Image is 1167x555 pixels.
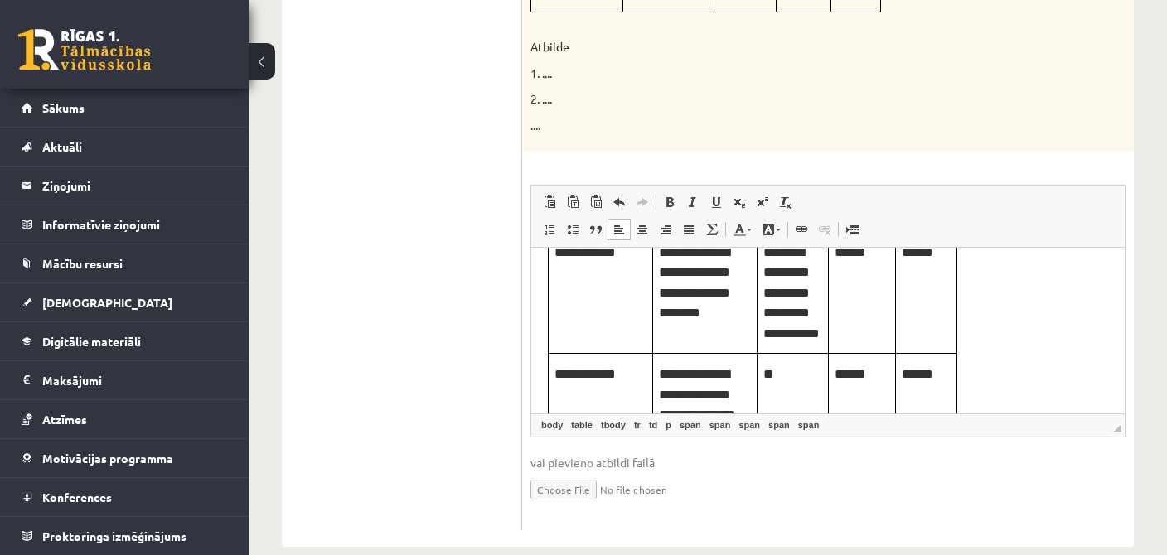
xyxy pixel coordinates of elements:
span: Motivācijas programma [42,451,173,466]
a: Элемент table [568,417,596,432]
a: Элемент td [646,417,661,432]
iframe: Визуальный текстовый редактор, wiswyg-editor-user-answer-47433781692620 [531,248,1125,413]
span: Sākums [42,100,85,115]
a: Aktuāli [22,128,228,166]
legend: Maksājumi [42,361,228,399]
a: Элемент span [795,417,823,432]
p: 1. .... [530,65,1043,82]
a: Повторить (Ctrl+Y) [631,191,654,213]
span: Digitālie materiāli [42,334,141,349]
a: Sākums [22,89,228,127]
span: Konferences [42,490,112,504]
a: Цвет текста [728,219,757,240]
a: Maksājumi [22,361,228,399]
a: По центру [631,219,654,240]
p: Atbilde [530,39,1043,55]
span: Atzīmes [42,412,87,427]
span: vai pievieno atbildi failā [530,454,1126,471]
a: Digitālie materiāli [22,322,228,360]
span: [DEMOGRAPHIC_DATA] [42,295,172,310]
a: [DEMOGRAPHIC_DATA] [22,283,228,321]
a: Вставить/Редактировать ссылку (Ctrl+K) [790,219,813,240]
span: Перетащите для изменения размера [1113,424,1121,432]
a: Вставить / удалить нумерованный список [538,219,561,240]
span: Aktuāli [42,139,82,154]
a: Элемент span [735,417,763,432]
a: Математика [700,219,724,240]
a: Mācību resursi [22,244,228,282]
a: Элемент body [538,417,566,432]
a: Подчеркнутый (Ctrl+U) [705,191,728,213]
a: Убрать форматирование [774,191,797,213]
p: .... [530,118,1043,134]
a: Цитата [584,219,608,240]
a: По ширине [677,219,700,240]
a: Вставить (Ctrl+V) [538,191,561,213]
a: Надстрочный индекс [751,191,774,213]
a: Отменить (Ctrl+Z) [608,191,631,213]
a: Курсив (Ctrl+I) [681,191,705,213]
a: Вставить из Word [584,191,608,213]
a: Motivācijas programma [22,439,228,477]
a: Элемент span [765,417,793,432]
a: Элемент tbody [598,417,629,432]
a: Rīgas 1. Tālmācības vidusskola [18,29,151,70]
a: Убрать ссылку [813,219,836,240]
a: По правому краю [654,219,677,240]
span: Mācību resursi [42,256,123,271]
a: Полужирный (Ctrl+B) [658,191,681,213]
a: Informatīvie ziņojumi [22,205,228,244]
a: Вставить разрыв страницы для печати [840,219,864,240]
a: Цвет фона [757,219,786,240]
a: Подстрочный индекс [728,191,751,213]
a: Atzīmes [22,400,228,438]
p: 2. .... [530,91,1043,108]
a: Вставить только текст (Ctrl+Shift+V) [561,191,584,213]
a: Элемент span [706,417,734,432]
a: По левому краю [608,219,631,240]
a: Konferences [22,478,228,516]
span: Proktoringa izmēģinājums [42,528,186,543]
a: Элемент tr [631,417,644,432]
a: Элемент p [662,417,675,432]
a: Proktoringa izmēģinājums [22,517,228,555]
a: Ziņojumi [22,166,228,205]
a: Элемент span [676,417,705,432]
a: Вставить / удалить маркированный список [561,219,584,240]
legend: Informatīvie ziņojumi [42,205,228,244]
legend: Ziņojumi [42,166,228,205]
